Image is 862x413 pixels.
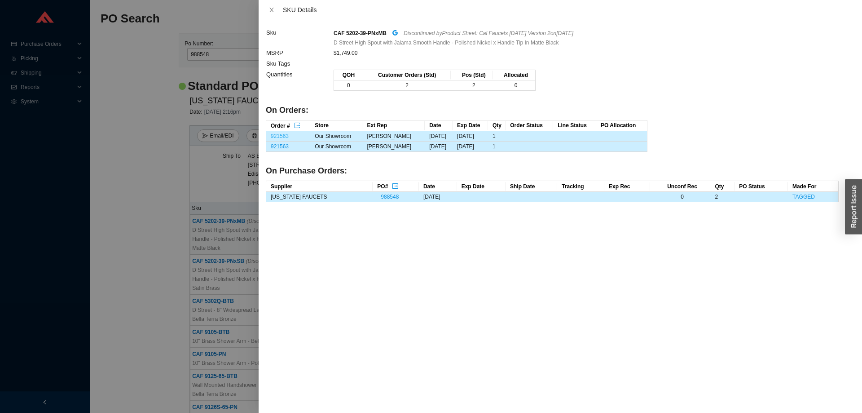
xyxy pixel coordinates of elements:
[451,70,493,80] th: Pos (Std)
[266,27,333,48] td: Sku
[650,181,711,192] th: Unconf Rec
[392,30,398,36] span: google
[392,183,398,190] span: export
[488,142,506,152] td: 1
[334,70,359,80] th: QOH
[381,194,399,200] a: 988548
[792,194,815,200] a: TAGGED
[362,120,425,131] th: Ext Rep
[453,120,488,131] th: Exp Date
[488,131,506,142] td: 1
[710,192,734,202] td: 2
[425,131,453,142] td: [DATE]
[404,30,573,36] i: Discontinued by Product Sheet: Cal Faucets [DATE] Version 2 on [DATE]
[268,7,275,13] span: close
[506,181,557,192] th: Ship Date
[557,181,604,192] th: Tracking
[271,143,289,150] a: 921563
[650,192,711,202] td: 0
[359,70,451,80] th: Customer Orders (Std)
[493,70,535,80] th: Allocated
[310,120,362,131] th: Store
[271,133,289,139] a: 921563
[493,80,535,91] td: 0
[266,181,373,192] th: Supplier
[457,181,506,192] th: Exp Date
[362,131,425,142] td: [PERSON_NAME]
[604,181,650,192] th: Exp Rec
[488,120,506,131] th: Qty
[710,181,734,192] th: Qty
[310,142,362,152] td: Our Showroom
[359,80,451,91] td: 2
[596,120,647,131] th: PO Allocation
[453,131,488,142] td: [DATE]
[373,181,419,192] th: PO#
[294,122,300,129] span: export
[266,48,333,58] td: MSRP
[266,58,333,69] td: Sku Tags
[391,182,399,189] button: export
[266,69,333,96] td: Quantities
[419,181,457,192] th: Date
[266,165,839,177] h4: On Purchase Orders:
[788,181,838,192] th: Made For
[734,181,788,192] th: PO Status
[334,80,359,91] td: 0
[425,120,453,131] th: Date
[553,120,596,131] th: Line Status
[310,131,362,142] td: Our Showroom
[506,120,553,131] th: Order Status
[392,28,398,38] a: google
[283,5,855,15] div: SKU Details
[451,80,493,91] td: 2
[334,49,838,58] div: $1,749.00
[266,120,310,131] th: Order #
[419,192,457,202] td: [DATE]
[334,30,387,36] strong: CAF 5202-39-PNxMB
[334,38,559,47] span: D Street High Spout with Jalama Smooth Handle - Polished Nickel x Handle Tip In Matte Black
[266,105,839,116] h4: On Orders:
[266,192,373,202] td: [US_STATE] FAUCETS
[362,142,425,152] td: [PERSON_NAME]
[453,142,488,152] td: [DATE]
[266,6,277,13] button: Close
[294,121,301,128] button: export
[425,142,453,152] td: [DATE]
